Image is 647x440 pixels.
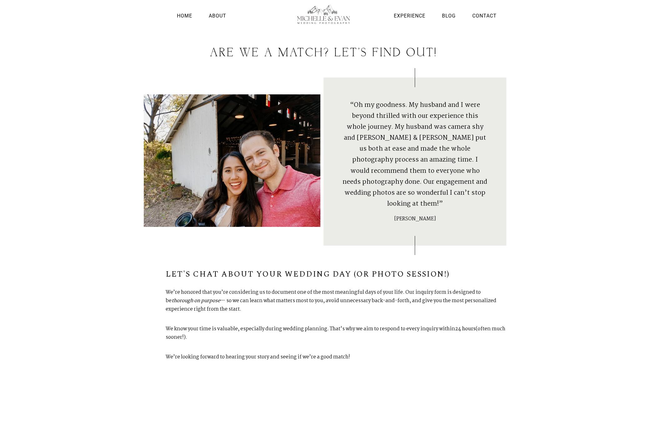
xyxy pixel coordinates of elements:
span: Let's Chat About Your Wedding Day (or Photo Session!) [166,268,450,280]
p: We’re looking forward to hearing your story and seeing if we’re a good match! [166,347,506,367]
a: Blog [440,12,457,20]
a: Experience [392,12,427,20]
div: [PERSON_NAME] [394,216,436,223]
strong: thorough on purpose [172,297,220,305]
a: Contact [471,12,498,20]
div: “Oh my goodness. My husband and I were beyond thrilled with our experience this whole journey. My... [342,100,488,209]
p: We know your time is valuable, especially during wedding planning. That’s why we aim to respond t... [166,319,506,347]
a: Home [175,12,194,20]
a: About [207,12,228,20]
h1: are we a match? Let's find out! [144,47,503,59]
p: We’re honored that you’re considering us to document one of the most meaningful days of your life... [166,282,506,319]
strong: 24 hours [455,325,476,333]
